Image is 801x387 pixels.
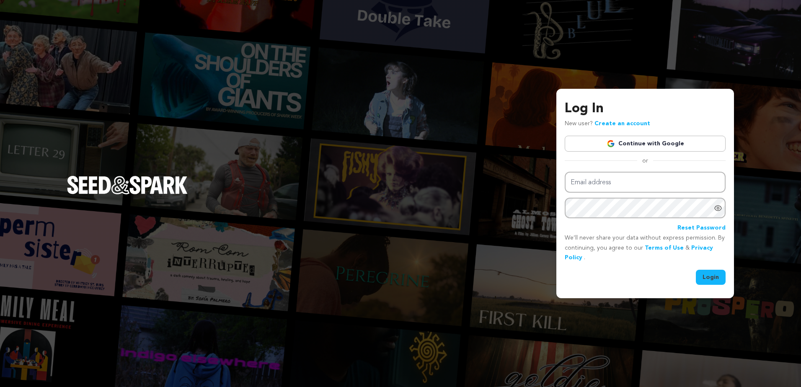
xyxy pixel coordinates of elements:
a: Seed&Spark Homepage [67,176,188,211]
button: Login [696,270,726,285]
input: Email address [565,172,726,193]
img: Google logo [607,139,615,148]
img: Seed&Spark Logo [67,176,188,194]
a: Continue with Google [565,136,726,152]
p: We’ll never share your data without express permission. By continuing, you agree to our & . [565,233,726,263]
a: Terms of Use [645,245,684,251]
a: Create an account [594,121,650,126]
h3: Log In [565,99,726,119]
a: Show password as plain text. Warning: this will display your password on the screen. [714,204,722,212]
p: New user? [565,119,650,129]
span: or [637,157,653,165]
a: Reset Password [677,223,726,233]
